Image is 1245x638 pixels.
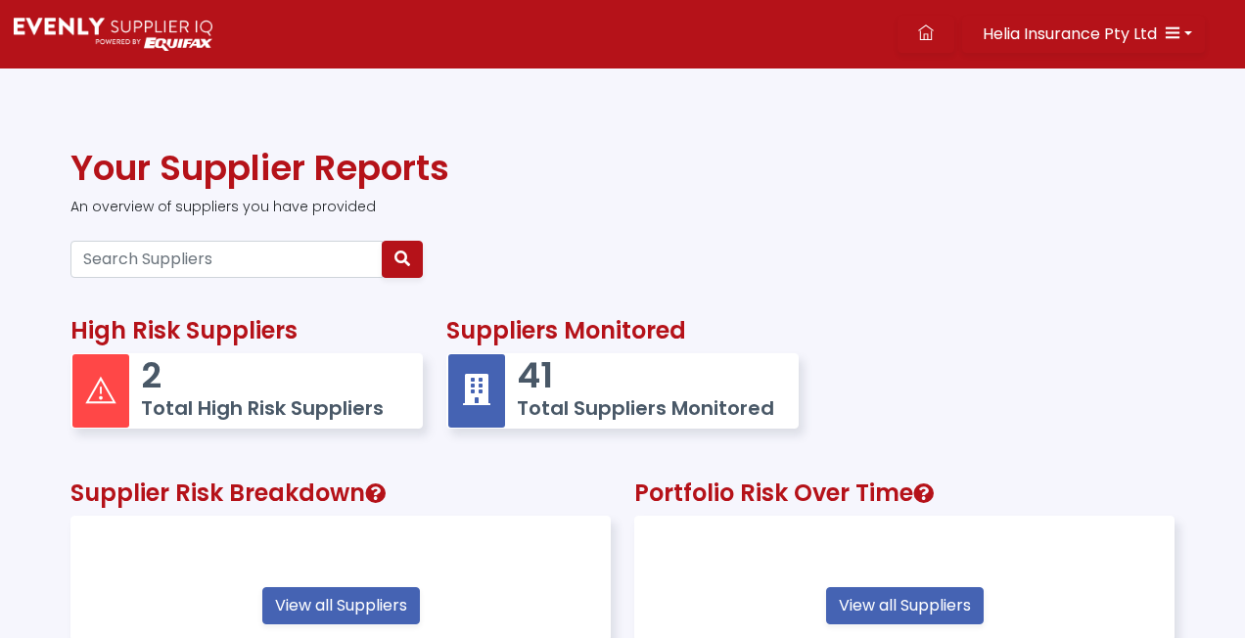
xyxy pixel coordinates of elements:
h5: Total Suppliers Monitored [517,396,779,420]
button: Helia Insurance Pty Ltd [962,16,1205,53]
h2: Supplier Risk Breakdown [70,479,611,508]
h2: Portfolio Risk Over Time [634,479,1175,508]
span: Helia Insurance Pty Ltd [983,23,1157,45]
h5: Total High Risk Suppliers [141,396,403,420]
a: View all Suppliers [826,587,984,624]
a: View all Suppliers [262,587,420,624]
img: Supply Predict [14,18,212,51]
